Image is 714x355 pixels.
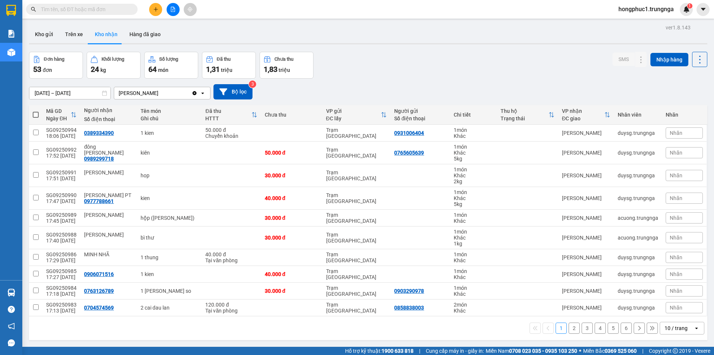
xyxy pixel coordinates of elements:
[569,323,580,334] button: 2
[326,285,387,297] div: Trạm [GEOGRAPHIC_DATA]
[260,52,313,79] button: Chưa thu1,83 triệu
[326,302,387,314] div: Trạm [GEOGRAPHIC_DATA]
[205,127,257,133] div: 50.000 đ
[562,288,610,294] div: [PERSON_NAME]
[148,65,157,74] span: 64
[46,257,77,263] div: 17:29 [DATE]
[279,67,290,73] span: triệu
[265,271,319,277] div: 40.000 đ
[562,305,610,311] div: [PERSON_NAME]
[46,108,71,114] div: Mã GD
[31,7,36,12] span: search
[84,198,114,204] div: 0977788661
[84,169,133,175] div: Minh Hùng
[84,288,114,294] div: 0763126789
[265,112,319,118] div: Chưa thu
[454,235,493,241] div: Khác
[394,288,424,294] div: 0903290978
[454,189,493,195] div: 1 món
[141,288,198,294] div: 1 kien bien so
[102,57,124,62] div: Khối lượng
[673,348,678,354] span: copyright
[84,305,114,311] div: 0704574569
[123,25,167,43] button: Hàng đã giao
[149,3,162,16] button: plus
[454,195,493,201] div: Khác
[454,178,493,184] div: 2 kg
[46,302,77,308] div: SG09250983
[670,130,682,136] span: Nhãn
[454,285,493,291] div: 1 món
[46,198,77,204] div: 17:47 [DATE]
[454,268,493,274] div: 1 món
[205,115,251,121] div: HTTT
[46,133,77,139] div: 18:06 [DATE]
[84,251,133,257] div: MINH NHÃ
[579,349,581,352] span: ⚪️
[206,65,220,74] span: 1,31
[562,271,610,277] div: [PERSON_NAME]
[322,105,391,125] th: Toggle SortBy
[326,147,387,159] div: Trạm [GEOGRAPHIC_DATA]
[141,305,198,311] div: 2 cai dau lan
[200,90,206,96] svg: open
[501,108,549,114] div: Thu hộ
[29,25,59,43] button: Kho gửi
[556,323,567,334] button: 1
[46,169,77,175] div: SG09250991
[454,218,493,224] div: Khác
[394,150,424,156] div: 0765605639
[665,324,688,332] div: 10 / trang
[187,7,193,12] span: aim
[454,241,493,247] div: 1 kg
[46,251,77,257] div: SG09250986
[621,323,632,334] button: 6
[618,254,658,260] div: duysg.trungnga
[562,172,610,178] div: [PERSON_NAME]
[697,3,710,16] button: caret-down
[562,130,610,136] div: [PERSON_NAME]
[46,232,77,238] div: SG09250988
[454,302,493,308] div: 2 món
[688,3,691,9] span: 1
[84,116,133,122] div: Số điện thoại
[46,147,77,153] div: SG09250992
[582,323,593,334] button: 3
[202,105,261,125] th: Toggle SortBy
[158,67,168,73] span: món
[642,347,643,355] span: |
[454,167,493,172] div: 1 món
[694,325,699,331] svg: open
[618,305,658,311] div: duysg.trungnga
[249,80,256,88] sup: 3
[46,192,77,198] div: SG09250990
[326,232,387,244] div: Trạm [GEOGRAPHIC_DATA]
[454,212,493,218] div: 1 món
[7,289,15,297] img: warehouse-icon
[394,305,424,311] div: 0858838003
[666,112,703,118] div: Nhãn
[265,172,319,178] div: 30.000 đ
[84,212,133,218] div: Minh Nhã
[59,25,89,43] button: Trên xe
[159,89,160,97] input: Selected Phan Thiết.
[84,144,133,156] div: đông duơng
[326,115,381,121] div: ĐC lấy
[326,251,387,263] div: Trạm [GEOGRAPHIC_DATA]
[159,57,178,62] div: Số lượng
[419,347,420,355] span: |
[670,288,682,294] span: Nhãn
[87,52,141,79] button: Khối lượng24kg
[205,133,257,139] div: Chuyển khoản
[42,105,80,125] th: Toggle SortBy
[608,323,619,334] button: 5
[141,172,198,178] div: hop
[618,288,658,294] div: duysg.trungnga
[265,215,319,221] div: 30.000 đ
[670,271,682,277] span: Nhãn
[618,112,658,118] div: Nhân viên
[562,254,610,260] div: [PERSON_NAME]
[100,67,106,73] span: kg
[91,65,99,74] span: 24
[618,215,658,221] div: acuong.trungnga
